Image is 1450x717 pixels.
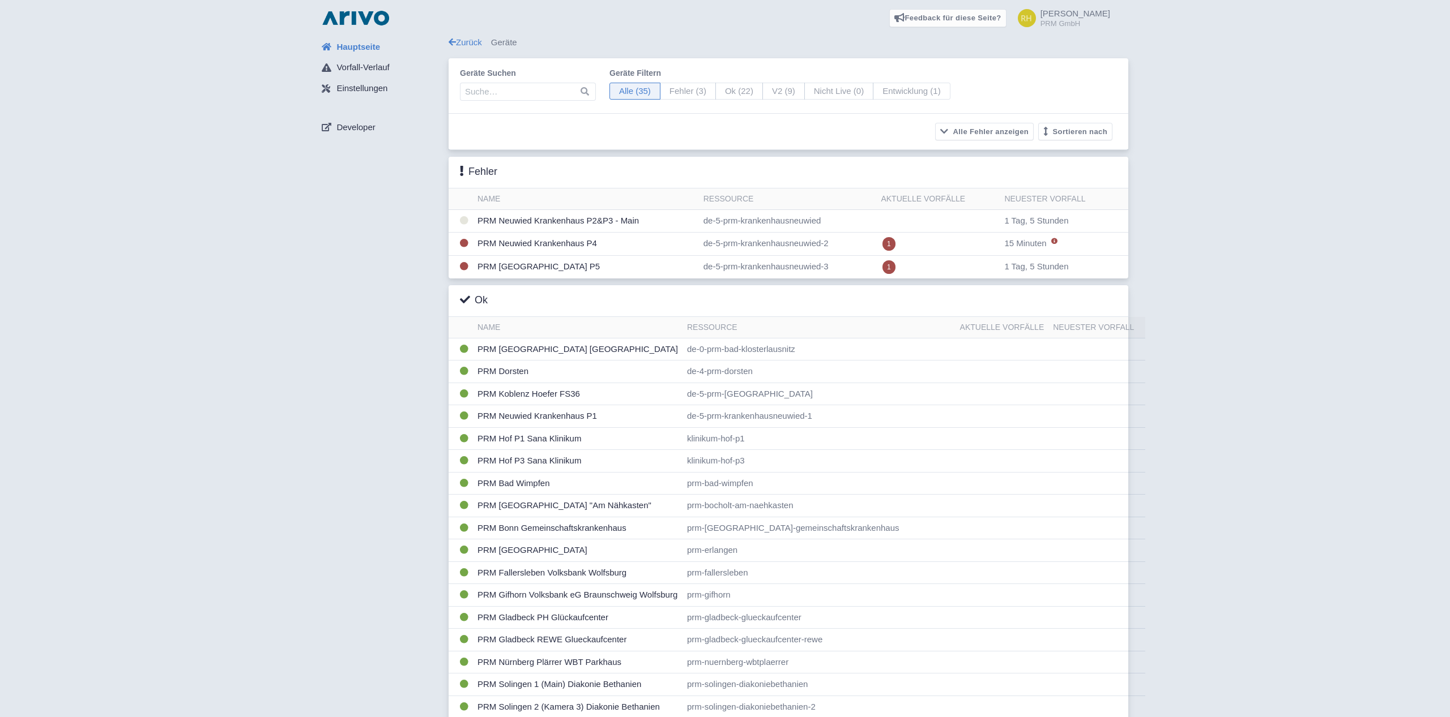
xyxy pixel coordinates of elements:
td: PRM Gifhorn Volksbank eG Braunschweig Wolfsburg [473,584,683,607]
td: de-5-prm-krankenhausneuwied-2 [699,232,877,255]
span: 1 Tag, 5 Stunden [1004,261,1068,271]
a: Developer [313,117,449,138]
td: prm-erlangen [683,539,956,562]
td: PRM Neuwied Krankenhaus P4 [473,232,699,255]
td: prm-bocholt-am-naehkasten [683,495,956,517]
label: Geräte suchen [460,67,596,79]
td: PRM Solingen 1 (Main) Diakonie Bethanien [473,673,683,696]
td: de-0-prm-bad-klosterlausnitz [683,338,956,360]
span: Developer [336,121,375,134]
a: Zurück [449,37,482,47]
small: PRM GmbH [1040,20,1110,27]
input: Suche… [460,83,596,101]
td: prm-gifhorn [683,584,956,607]
span: Nicht Live (0) [804,83,873,100]
td: PRM Bonn Gemeinschaftskrankenhaus [473,517,683,539]
span: Entwicklung (1) [873,83,950,100]
td: PRM Neuwied Krankenhaus P1 [473,405,683,428]
td: prm-gladbeck-glueckaufcenter-rewe [683,629,956,651]
button: Alle Fehler anzeigen [935,123,1034,140]
a: Vorfall-Verlauf [313,57,449,79]
th: Ressource [683,317,956,338]
th: Aktuelle Vorfälle [876,188,1000,210]
td: klinikum-hof-p1 [683,427,956,450]
td: PRM Neuwied Krankenhaus P2&P3 - Main [473,210,699,233]
td: PRM Gladbeck REWE Glueckaufcenter [473,629,683,651]
a: Einstellungen [313,78,449,100]
td: PRM Koblenz Hoefer FS36 [473,383,683,405]
th: Neuester Vorfall [1048,317,1145,338]
th: Neuester Vorfall [1000,188,1128,210]
a: Hauptseite [313,36,449,58]
span: V2 (9) [762,83,805,100]
span: [PERSON_NAME] [1040,8,1110,18]
label: Geräte filtern [609,67,950,79]
span: Fehler (3) [660,83,716,100]
img: logo [319,9,392,27]
span: 1 [882,237,895,251]
h3: Ok [460,294,488,307]
td: PRM [GEOGRAPHIC_DATA] [GEOGRAPHIC_DATA] [473,338,683,360]
td: PRM Dorsten [473,360,683,383]
span: 15 Minuten [1004,238,1046,248]
span: Einstellungen [336,82,387,95]
td: PRM Gladbeck PH Glückaufcenter [473,606,683,629]
th: Ressource [699,188,877,210]
td: PRM Hof P3 Sana Klinikum [473,450,683,473]
td: PRM Nürnberg Plärrer WBT Parkhaus [473,651,683,673]
th: Name [473,317,683,338]
button: Sortieren nach [1038,123,1112,140]
td: de-4-prm-dorsten [683,360,956,383]
td: klinikum-hof-p3 [683,450,956,473]
span: Hauptseite [336,41,380,54]
span: Alle (35) [609,83,660,100]
td: de-5-prm-krankenhausneuwied-1 [683,405,956,428]
td: PRM [GEOGRAPHIC_DATA] P5 [473,255,699,278]
td: de-5-prm-[GEOGRAPHIC_DATA] [683,383,956,405]
td: PRM [GEOGRAPHIC_DATA] "Am Nähkasten" [473,495,683,517]
span: Vorfall-Verlauf [336,61,389,74]
td: prm-nuernberg-wbtplaerrer [683,651,956,673]
th: Name [473,188,699,210]
td: de-5-prm-krankenhausneuwied-3 [699,255,877,278]
a: Feedback für diese Seite? [889,9,1007,27]
span: 1 [882,260,895,274]
td: prm-[GEOGRAPHIC_DATA]-gemeinschaftskrankenhaus [683,517,956,539]
td: prm-bad-wimpfen [683,472,956,495]
td: prm-fallersleben [683,561,956,584]
td: PRM Fallersleben Volksbank Wolfsburg [473,561,683,584]
th: Aktuelle Vorfälle [956,317,1049,338]
span: 1 Tag, 5 Stunden [1004,216,1068,225]
span: Ok (22) [715,83,763,100]
td: de-5-prm-krankenhausneuwied [699,210,877,233]
td: prm-gladbeck-glueckaufcenter [683,606,956,629]
h3: Fehler [460,166,497,178]
td: PRM [GEOGRAPHIC_DATA] [473,539,683,562]
td: prm-solingen-diakoniebethanien [683,673,956,696]
td: PRM Hof P1 Sana Klinikum [473,427,683,450]
div: Geräte [449,36,1128,49]
td: PRM Bad Wimpfen [473,472,683,495]
a: [PERSON_NAME] PRM GmbH [1011,9,1110,27]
